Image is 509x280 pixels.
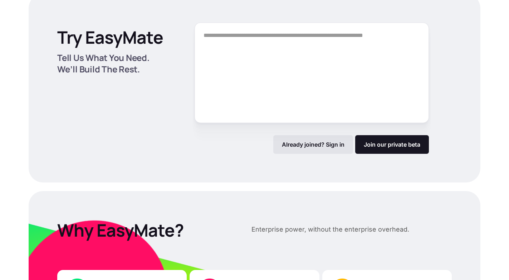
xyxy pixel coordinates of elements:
form: Form [195,23,429,154]
a: Join our private beta [355,135,429,154]
p: Try EasyMate [57,27,163,48]
p: Why EasyMate? [57,220,229,241]
a: Already joined? Sign in [273,135,353,154]
p: Already joined? Sign in [282,141,344,148]
p: Tell Us What You Need. We’ll Build The Rest. [57,52,171,75]
p: Enterprise power, without the enterprise overhead. [251,224,409,235]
